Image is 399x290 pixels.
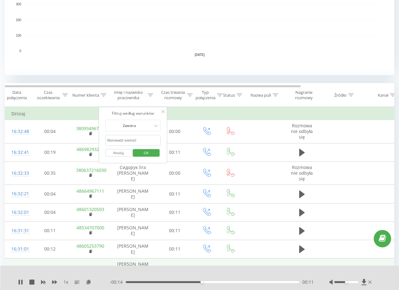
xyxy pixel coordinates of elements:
div: Accessibility label [345,281,348,283]
div: Źródło [334,93,347,98]
text: [DATE] [195,53,205,57]
td: Сидорук lira [PERSON_NAME] [111,161,155,185]
td: [PERSON_NAME] [111,221,155,240]
div: Typ połączenia [196,90,215,100]
td: 00:11 [155,203,195,221]
div: Nagranie rozmowy [288,90,319,100]
div: Data połączenia [5,90,28,100]
button: Anuluj [105,149,132,157]
a: 48698293204 [76,146,104,152]
div: Kanał [378,93,388,98]
div: 16:32:21 [11,188,24,200]
td: 00:11 [155,240,195,258]
td: 00:04 [30,120,70,143]
div: 16:32:48 [11,125,24,138]
span: Rozmowa nie odbyła się [291,164,313,182]
div: Czas trwania rozmowy [160,90,185,100]
div: 16:32:01 [11,206,24,219]
a: 48534707000 [76,225,104,231]
td: 00:35 [30,161,70,185]
td: 00:11 [155,185,195,203]
a: 48605253790 [76,243,104,249]
td: [PERSON_NAME] [PERSON_NAME] [111,258,155,287]
span: Rozmowa nie odbyła się [291,123,313,140]
a: 48664967111 [76,188,104,194]
div: 16:32:41 [11,146,24,159]
div: 16:32:33 [11,167,24,179]
div: Status [223,93,235,98]
a: 380637216030 [76,167,106,173]
td: 00:14 [30,258,70,287]
div: Czas oczekiwania [36,90,61,100]
div: Accessibility label [201,281,203,283]
span: 00:11 [302,279,314,285]
td: [PERSON_NAME] [111,240,155,258]
div: 16:31:01 [11,243,24,255]
td: [PERSON_NAME] [111,185,155,203]
span: - 00:14 [110,279,126,285]
td: 00:00 [155,161,195,185]
input: Wprowadź wartość [105,135,161,146]
a: 380934967906 [76,125,106,131]
td: 00:11 [155,143,195,161]
div: Nazwa puli [251,93,271,98]
div: Imię i nazwisko pracownika [111,90,146,100]
text: 200 [16,18,21,22]
span: OK [137,148,155,158]
a: 48601320503 [76,206,104,212]
td: 00:12 [30,240,70,258]
td: [PERSON_NAME] [111,203,155,221]
td: 00:04 [30,203,70,221]
text: 300 [16,3,21,6]
td: 00:00 [155,120,195,143]
div: Numer klienta [72,93,99,98]
div: 16:31:31 [11,225,24,237]
button: OK [133,149,160,157]
span: 1 x [63,279,68,285]
td: 00:11 [155,221,195,240]
td: 00:11 [30,221,70,240]
text: 100 [16,34,21,37]
td: 00:25 [155,258,195,287]
td: 00:19 [30,143,70,161]
div: Filtruj według warunków [105,110,161,117]
text: 0 [19,49,21,53]
td: 00:04 [30,185,70,203]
